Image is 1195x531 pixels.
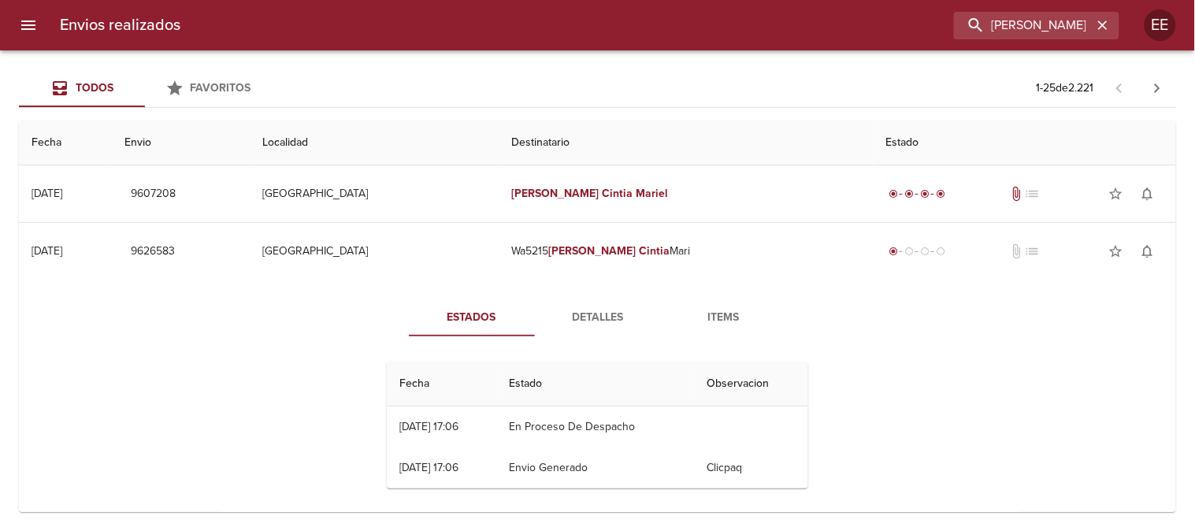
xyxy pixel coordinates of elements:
button: Agregar a favoritos [1100,178,1132,210]
span: radio_button_unchecked [936,247,945,256]
td: [GEOGRAPHIC_DATA] [250,165,499,222]
input: buscar [954,12,1093,39]
span: star_border [1108,186,1124,202]
div: Tabs detalle de guia [409,299,787,336]
th: Localidad [250,121,499,165]
th: Estado [873,121,1176,165]
td: En Proceso De Despacho [497,407,695,447]
div: [DATE] [32,244,62,258]
span: Estados [418,308,525,328]
span: Tiene documentos adjuntos [1009,186,1025,202]
th: Observacion [694,362,808,407]
button: menu [9,6,47,44]
span: Items [670,308,777,328]
button: Activar notificaciones [1132,236,1163,267]
span: radio_button_checked [904,189,914,199]
div: Tabs Envios [19,69,271,107]
td: Envio Generado [497,447,695,488]
td: Wa5215 Mari [499,223,874,280]
span: notifications_none [1140,186,1156,202]
th: Estado [497,362,695,407]
span: radio_button_checked [920,189,930,199]
span: notifications_none [1140,243,1156,259]
em: [PERSON_NAME] [549,244,636,258]
span: radio_button_checked [889,189,898,199]
th: Fecha [19,121,112,165]
span: Pagina anterior [1100,80,1138,95]
span: radio_button_unchecked [920,247,930,256]
div: Generado [885,243,948,259]
table: Tabla de seguimiento [387,362,808,488]
div: Abrir información de usuario [1145,9,1176,41]
h6: Envios realizados [60,13,180,38]
button: Activar notificaciones [1132,178,1163,210]
span: 9607208 [131,184,176,204]
button: 9626583 [124,237,181,266]
span: Favoritos [191,81,251,95]
div: EE [1145,9,1176,41]
td: Clicpaq [694,447,808,488]
button: Agregar a favoritos [1100,236,1132,267]
span: No tiene pedido asociado [1025,243,1041,259]
span: Todos [76,81,113,95]
span: star_border [1108,243,1124,259]
span: radio_button_checked [936,189,945,199]
span: No tiene documentos adjuntos [1009,243,1025,259]
em: Mariel [636,187,668,200]
div: Entregado [885,186,948,202]
div: [DATE] 17:06 [399,461,458,474]
div: [DATE] [32,187,62,200]
button: 9607208 [124,180,182,209]
em: [PERSON_NAME] [512,187,599,200]
span: Detalles [544,308,651,328]
td: [GEOGRAPHIC_DATA] [250,223,499,280]
p: 1 - 25 de 2.221 [1037,80,1094,96]
span: radio_button_unchecked [904,247,914,256]
div: [DATE] 17:06 [399,420,458,433]
th: Destinatario [499,121,874,165]
span: No tiene pedido asociado [1025,186,1041,202]
span: radio_button_checked [889,247,898,256]
th: Fecha [387,362,497,407]
span: 9626583 [131,242,175,262]
em: Cintia [602,187,633,200]
em: Cintia [639,244,670,258]
th: Envio [112,121,251,165]
span: Pagina siguiente [1138,69,1176,107]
